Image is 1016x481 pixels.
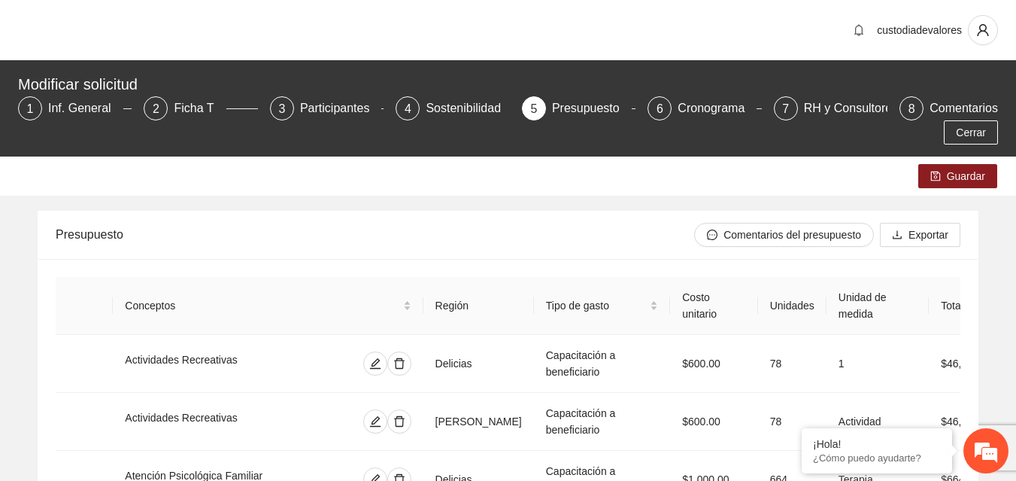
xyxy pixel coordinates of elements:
span: delete [388,416,411,428]
span: 4 [405,102,411,115]
div: 4Sostenibilidad [396,96,509,120]
button: saveGuardar [918,164,997,188]
div: 5Presupuesto [522,96,635,120]
button: user [968,15,998,45]
div: Modificar solicitud [18,72,989,96]
td: 1 [826,335,929,393]
div: Actividades Recreativas [125,352,300,376]
th: Tipo de gasto [534,277,671,335]
th: Conceptos [113,277,423,335]
button: Cerrar [944,120,998,145]
div: Presupuesto [552,96,632,120]
button: downloadExportar [880,223,960,247]
button: delete [387,409,411,434]
div: RH y Consultores [804,96,910,120]
span: 6 [657,102,663,115]
div: Participantes [300,96,382,120]
td: Delicias [423,335,534,393]
button: edit [363,409,387,434]
div: Inf. General [48,96,123,120]
td: $600.00 [670,335,757,393]
button: delete [387,352,411,376]
td: Actividad [826,393,929,451]
span: bell [848,24,870,36]
div: 8Comentarios [899,96,998,120]
div: Sostenibilidad [426,96,513,120]
span: user [969,23,997,37]
div: Comentarios [930,96,998,120]
div: Presupuesto [56,213,694,256]
div: Ficha T [174,96,226,120]
span: 7 [782,102,789,115]
div: 7RH y Consultores [774,96,887,120]
span: 3 [278,102,285,115]
span: Conceptos [125,297,399,314]
th: Unidades [758,277,826,335]
th: Unidad de medida [826,277,929,335]
span: 2 [153,102,159,115]
span: Cerrar [956,124,986,141]
div: Actividades Recreativas [125,409,300,434]
span: message [707,230,717,242]
button: bell [847,18,871,42]
span: 1 [27,102,34,115]
div: 1Inf. General [18,96,132,120]
div: 6Cronograma [648,96,761,120]
div: ¡Hola! [813,438,941,450]
span: download [892,230,902,242]
span: Guardar [947,168,985,184]
span: save [930,171,941,183]
span: Tipo de gasto [546,297,648,314]
td: Capacitación a beneficiario [534,393,671,451]
span: custodiadevalores [877,24,962,36]
button: messageComentarios del presupuesto [694,223,874,247]
span: Comentarios del presupuesto [723,227,861,243]
th: Costo unitario [670,277,757,335]
p: ¿Cómo puedo ayudarte? [813,452,941,464]
td: 78 [758,393,826,451]
span: 5 [530,102,537,115]
span: Exportar [908,227,948,243]
span: delete [388,358,411,370]
td: 78 [758,335,826,393]
div: Cronograma [678,96,757,120]
td: $600.00 [670,393,757,451]
div: 2Ficha T [144,96,257,120]
button: edit [363,352,387,376]
span: edit [364,416,387,428]
span: edit [364,358,387,370]
div: 3Participantes [270,96,384,120]
td: Capacitación a beneficiario [534,335,671,393]
td: [PERSON_NAME] [423,393,534,451]
span: 8 [908,102,915,115]
th: Región [423,277,534,335]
